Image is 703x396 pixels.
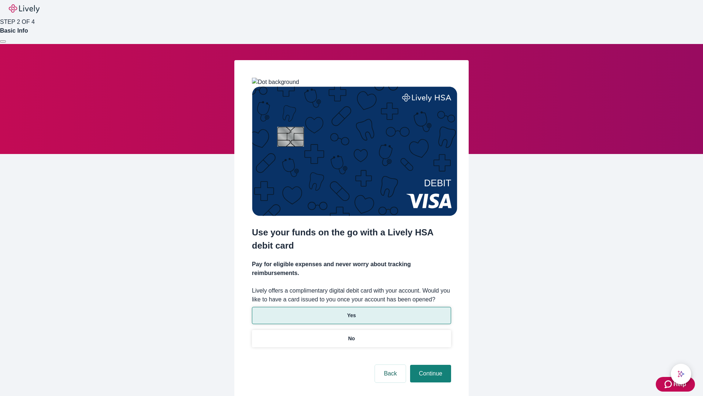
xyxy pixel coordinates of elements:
[252,78,299,87] img: Dot background
[347,312,356,319] p: Yes
[673,380,686,389] span: Help
[252,286,451,304] label: Lively offers a complimentary digital debit card with your account. Would you like to have a card...
[252,87,457,216] img: Debit card
[252,226,451,252] h2: Use your funds on the go with a Lively HSA debit card
[665,380,673,389] svg: Zendesk support icon
[375,365,406,382] button: Back
[9,4,40,13] img: Lively
[656,377,695,392] button: Zendesk support iconHelp
[252,307,451,324] button: Yes
[252,260,451,278] h4: Pay for eligible expenses and never worry about tracking reimbursements.
[671,364,691,384] button: chat
[677,370,685,378] svg: Lively AI Assistant
[252,330,451,347] button: No
[348,335,355,342] p: No
[410,365,451,382] button: Continue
